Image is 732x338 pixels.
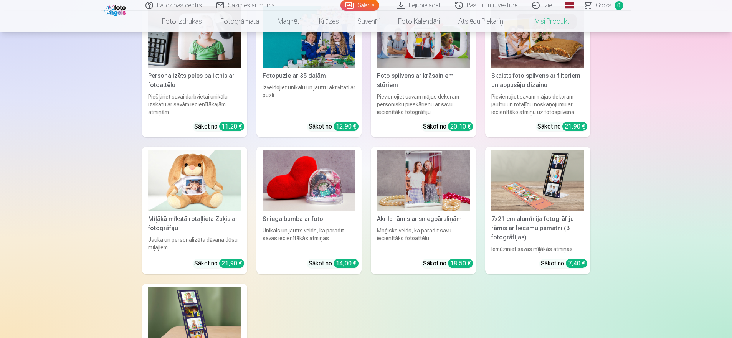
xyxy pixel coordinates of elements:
a: Sniega bumba ar fotoSniega bumba ar fotoUnikāls un jautrs veids, kā parādīt savas iecienītākās at... [256,147,362,274]
a: Foto kalendāri [389,11,449,32]
img: Foto spilvens ar krāsainiem stūriem [377,6,470,68]
img: Akrila rāmis ar sniegpārsliņām [377,150,470,211]
a: Fotogrāmata [211,11,268,32]
div: 20,10 € [448,122,473,131]
div: Sākot no [309,259,359,268]
div: Personalizēts peles paliktnis ar fotoattēlu [145,71,244,90]
div: 21,90 € [219,259,244,268]
div: Izveidojiet unikālu un jautru aktivitāti ar puzli [259,84,359,116]
img: Skaists foto spilvens ar fliteriem un abpusēju dizainu [491,6,584,68]
div: 7,40 € [566,259,587,268]
div: Iemūžiniet savas mīļākās atmiņas [488,245,587,253]
img: 7x21 cm alumīnija fotogrāfiju rāmis ar liecamu pamatni (3 fotogrāfijas) [491,150,584,211]
div: Sākot no [537,122,587,131]
img: Fotopuzle ar 35 daļām [263,6,355,68]
a: Fotopuzle ar 35 daļāmFotopuzle ar 35 daļāmIzveidojiet unikālu un jautru aktivitāti ar puzliSākot ... [256,3,362,137]
div: 18,50 € [448,259,473,268]
div: Sniega bumba ar foto [259,214,359,224]
div: Unikāls un jautrs veids, kā parādīt savas iecienītākās atmiņas [259,227,359,253]
a: Krūzes [310,11,348,32]
a: Mīļākā mīkstā rotaļlieta Zaķis ar fotogrāfijuMīļākā mīkstā rotaļlieta Zaķis ar fotogrāfijuJauka u... [142,147,247,274]
img: Sniega bumba ar foto [263,150,355,211]
div: Foto spilvens ar krāsainiem stūriem [374,71,473,90]
div: Sākot no [541,259,587,268]
img: Personalizēts peles paliktnis ar fotoattēlu [148,6,241,68]
div: Piešķiriet savai darbvietai unikālu izskatu ar savām iecienītākajām atmiņām [145,93,244,116]
a: Foto izdrukas [153,11,211,32]
span: Grozs [596,1,611,10]
div: Skaists foto spilvens ar fliteriem un abpusēju dizainu [488,71,587,90]
a: Akrila rāmis ar sniegpārsliņāmAkrila rāmis ar sniegpārsliņāmMaģisks veids, kā parādīt savu iecien... [371,147,476,274]
div: 21,90 € [562,122,587,131]
div: 14,00 € [334,259,359,268]
a: Atslēgu piekariņi [449,11,514,32]
div: Sākot no [194,122,244,131]
div: Mīļākā mīkstā rotaļlieta Zaķis ar fotogrāfiju [145,214,244,233]
a: 7x21 cm alumīnija fotogrāfiju rāmis ar liecamu pamatni (3 fotogrāfijas)7x21 cm alumīnija fotogrāf... [485,147,590,274]
div: Fotopuzle ar 35 daļām [259,71,359,81]
a: Magnēti [268,11,310,32]
a: Personalizēts peles paliktnis ar fotoattēluPersonalizēts peles paliktnis ar fotoattēluPiešķiriet ... [142,3,247,137]
a: Skaists foto spilvens ar fliteriem un abpusēju dizainuSkaists foto spilvens ar fliteriem un abpus... [485,3,590,137]
img: /fa1 [104,3,128,16]
div: Maģisks veids, kā parādīt savu iecienītāko fotoattēlu [374,227,473,253]
div: 12,90 € [334,122,359,131]
div: Sākot no [423,122,473,131]
a: Foto spilvens ar krāsainiem stūriemFoto spilvens ar krāsainiem stūriemPievienojiet savam mājas de... [371,3,476,137]
div: 7x21 cm alumīnija fotogrāfiju rāmis ar liecamu pamatni (3 fotogrāfijas) [488,214,587,242]
div: Pievienojiet savam mājas dekoram personisku pieskārienu ar savu iecienītāko fotogrāfiju [374,93,473,116]
div: Sākot no [309,122,359,131]
span: 0 [615,1,623,10]
div: Jauka un personalizēta dāvana Jūsu mīļajiem [145,236,244,253]
a: Suvenīri [348,11,389,32]
a: Visi produkti [514,11,580,32]
div: Pievienojiet savam mājas dekoram jautru un rotaļīgu noskaņojumu ar iecienītāko atmiņu uz fotospil... [488,93,587,116]
div: Sākot no [423,259,473,268]
div: Sākot no [194,259,244,268]
img: Mīļākā mīkstā rotaļlieta Zaķis ar fotogrāfiju [148,150,241,211]
div: 11,20 € [219,122,244,131]
div: Akrila rāmis ar sniegpārsliņām [374,214,473,224]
